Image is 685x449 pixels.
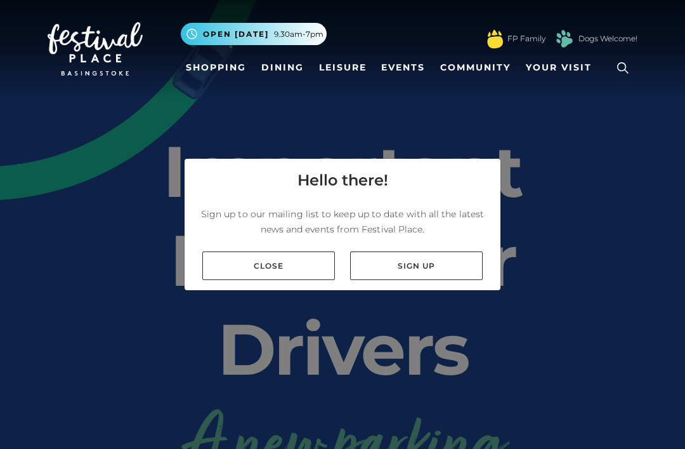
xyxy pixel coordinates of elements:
a: Shopping [181,56,251,79]
span: 9.30am-7pm [274,29,323,40]
img: Festival Place Logo [48,22,143,76]
a: FP Family [507,33,545,44]
a: Community [435,56,516,79]
span: Your Visit [526,61,592,74]
h4: Hello there! [297,169,388,192]
p: Sign up to our mailing list to keep up to date with all the latest news and events from Festival ... [195,206,490,237]
a: Close [202,251,335,280]
a: Dogs Welcome! [578,33,637,44]
a: Events [376,56,430,79]
span: Open [DATE] [203,29,269,40]
a: Leisure [314,56,372,79]
a: Your Visit [521,56,603,79]
a: Sign up [350,251,483,280]
a: Dining [256,56,309,79]
button: Open [DATE] 9.30am-7pm [181,23,327,45]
